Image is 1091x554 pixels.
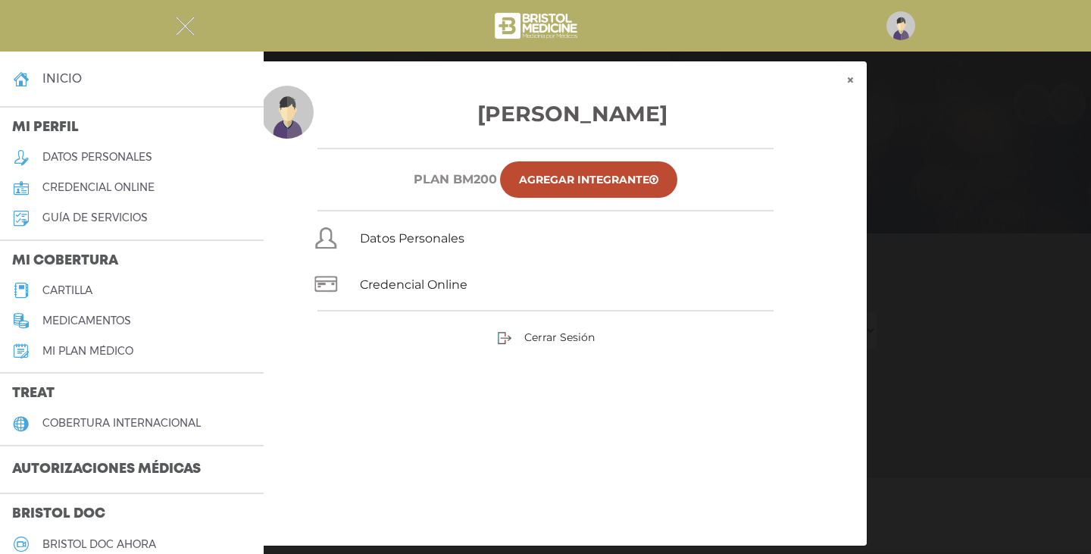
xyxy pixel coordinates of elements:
span: Cerrar Sesión [524,330,595,344]
a: Datos Personales [360,231,464,246]
h5: Bristol doc ahora [42,538,156,551]
h4: inicio [42,71,82,86]
h5: Mi plan médico [42,345,133,358]
a: Cerrar Sesión [497,330,595,344]
h3: [PERSON_NAME] [261,98,830,130]
h5: datos personales [42,151,152,164]
a: Agregar Integrante [500,161,677,198]
button: × [834,61,867,99]
h6: Plan BM200 [414,172,497,186]
h5: cartilla [42,284,92,297]
h5: guía de servicios [42,211,148,224]
img: profile-placeholder.svg [886,11,915,40]
img: bristol-medicine-blanco.png [492,8,583,44]
h5: cobertura internacional [42,417,201,430]
h5: medicamentos [42,315,131,327]
img: sign-out.png [497,330,512,346]
img: profile-placeholder.svg [261,86,314,139]
a: Credencial Online [360,277,467,292]
h5: credencial online [42,181,155,194]
img: Cober_menu-close-white.svg [176,17,195,36]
